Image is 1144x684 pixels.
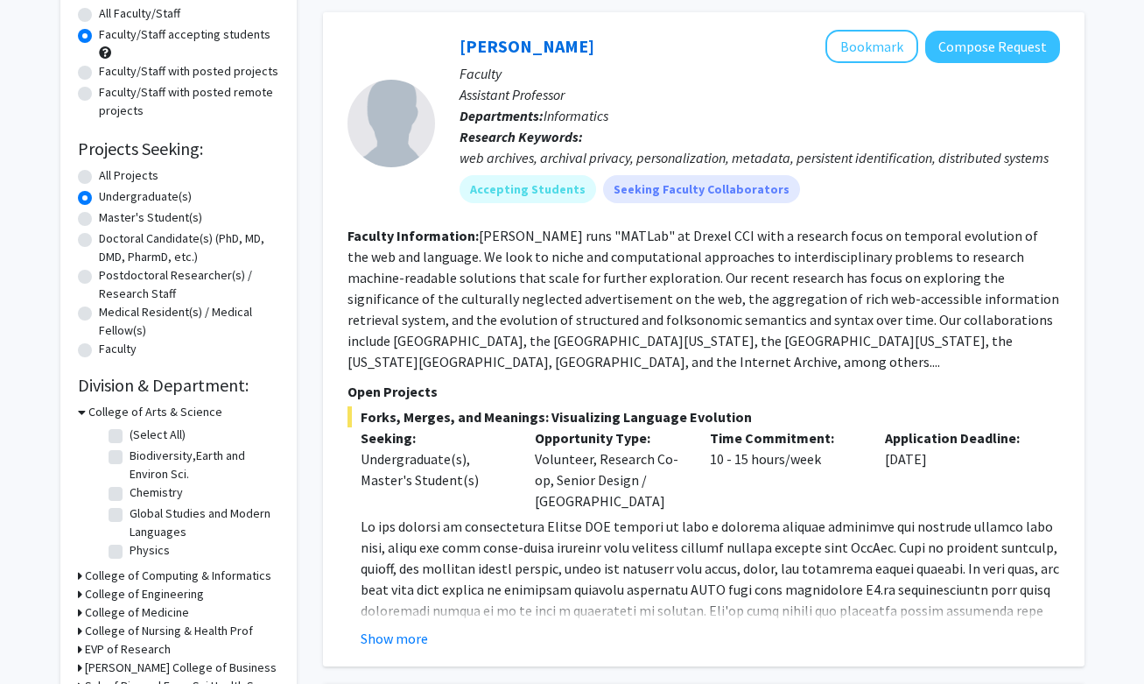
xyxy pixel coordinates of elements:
[347,227,479,244] b: Faculty Information:
[99,83,279,120] label: Faculty/Staff with posted remote projects
[885,427,1034,448] p: Application Deadline:
[603,175,800,203] mat-chip: Seeking Faculty Collaborators
[130,447,275,483] label: Biodiversity,Earth and Environ Sci.
[99,229,279,266] label: Doctoral Candidate(s) (PhD, MD, DMD, PharmD, etc.)
[130,483,183,502] label: Chemistry
[99,187,192,206] label: Undergraduate(s)
[99,25,270,44] label: Faculty/Staff accepting students
[99,62,278,81] label: Faculty/Staff with posted projects
[88,403,222,421] h3: College of Arts & Science
[697,427,872,511] div: 10 - 15 hours/week
[99,208,202,227] label: Master's Student(s)
[78,375,279,396] h2: Division & Department:
[460,63,1060,84] p: Faculty
[99,4,180,23] label: All Faculty/Staff
[460,35,594,57] a: [PERSON_NAME]
[347,406,1060,427] span: Forks, Merges, and Meanings: Visualizing Language Evolution
[460,147,1060,168] div: web archives, archival privacy, personalization, metadata, persistent identification, distributed...
[99,266,279,303] label: Postdoctoral Researcher(s) / Research Staff
[85,603,189,622] h3: College of Medicine
[361,427,509,448] p: Seeking:
[85,567,271,585] h3: College of Computing & Informatics
[99,303,279,340] label: Medical Resident(s) / Medical Fellow(s)
[825,30,918,63] button: Add Mat Kelly to Bookmarks
[925,31,1060,63] button: Compose Request to Mat Kelly
[99,166,158,185] label: All Projects
[460,107,544,124] b: Departments:
[544,107,608,124] span: Informatics
[130,504,275,541] label: Global Studies and Modern Languages
[710,427,859,448] p: Time Commitment:
[522,427,697,511] div: Volunteer, Research Co-op, Senior Design / [GEOGRAPHIC_DATA]
[460,175,596,203] mat-chip: Accepting Students
[535,427,684,448] p: Opportunity Type:
[13,605,74,671] iframe: Chat
[99,340,137,358] label: Faculty
[361,448,509,490] div: Undergraduate(s), Master's Student(s)
[85,585,204,603] h3: College of Engineering
[85,640,171,659] h3: EVP of Research
[85,659,277,677] h3: [PERSON_NAME] College of Business
[347,227,1059,370] fg-read-more: [PERSON_NAME] runs "MATLab" at Drexel CCI with a research focus on temporal evolution of the web ...
[460,128,583,145] b: Research Keywords:
[347,381,1060,402] p: Open Projects
[78,138,279,159] h2: Projects Seeking:
[85,622,253,640] h3: College of Nursing & Health Prof
[872,427,1047,511] div: [DATE]
[460,84,1060,105] p: Assistant Professor
[130,426,186,444] label: (Select All)
[130,541,170,560] label: Physics
[361,628,428,649] button: Show more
